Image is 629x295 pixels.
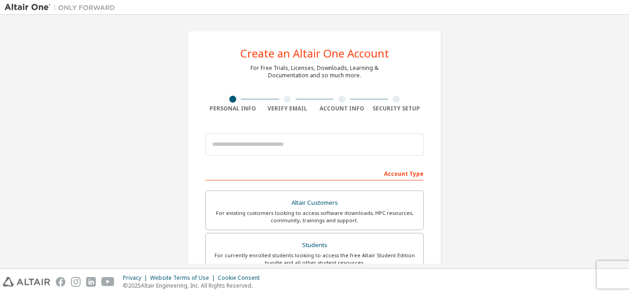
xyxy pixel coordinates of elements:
[218,274,265,282] div: Cookie Consent
[123,282,265,289] p: © 2025 Altair Engineering, Inc. All Rights Reserved.
[260,105,315,112] div: Verify Email
[369,105,424,112] div: Security Setup
[56,277,65,287] img: facebook.svg
[71,277,81,287] img: instagram.svg
[314,105,369,112] div: Account Info
[240,48,389,59] div: Create an Altair One Account
[211,209,418,224] div: For existing customers looking to access software downloads, HPC resources, community, trainings ...
[86,277,96,287] img: linkedin.svg
[250,64,379,79] div: For Free Trials, Licenses, Downloads, Learning & Documentation and so much more.
[211,252,418,266] div: For currently enrolled students looking to access the free Altair Student Edition bundle and all ...
[123,274,150,282] div: Privacy
[211,239,418,252] div: Students
[205,105,260,112] div: Personal Info
[211,197,418,209] div: Altair Customers
[3,277,50,287] img: altair_logo.svg
[5,3,120,12] img: Altair One
[150,274,218,282] div: Website Terms of Use
[101,277,115,287] img: youtube.svg
[205,166,424,180] div: Account Type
